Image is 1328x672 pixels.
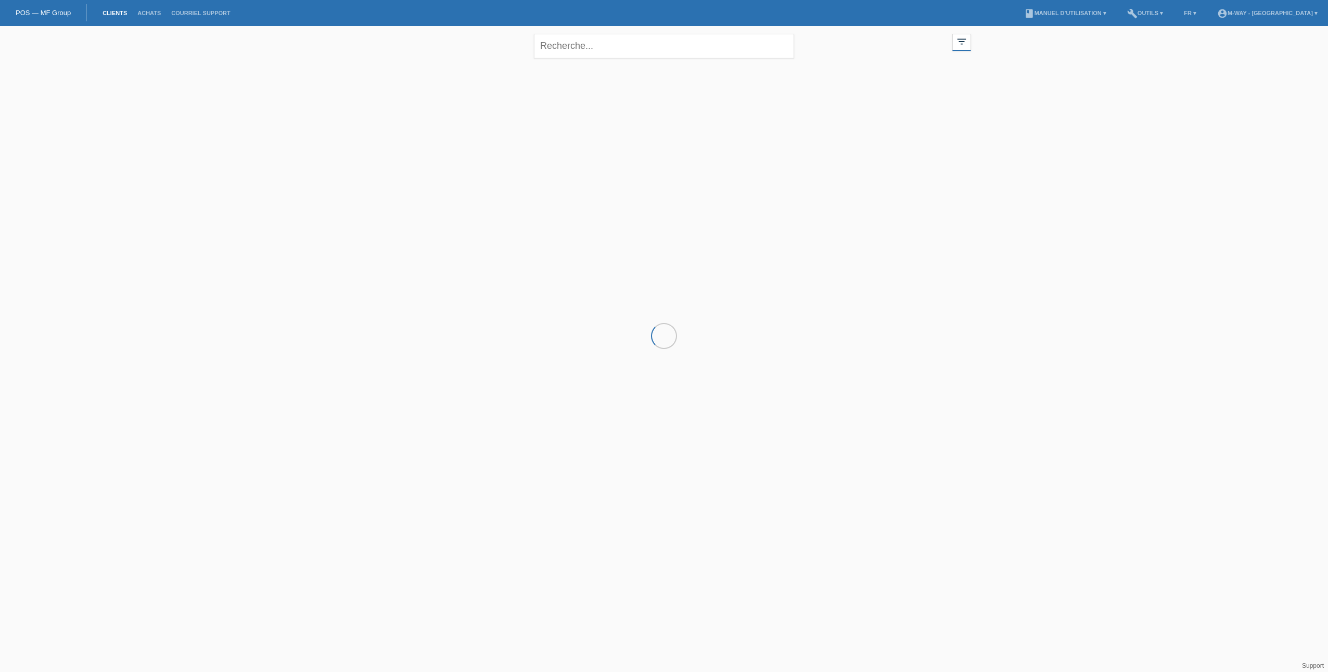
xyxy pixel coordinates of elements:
i: build [1127,8,1138,19]
a: buildOutils ▾ [1122,10,1168,16]
a: Support [1302,662,1324,669]
a: Clients [97,10,132,16]
a: POS — MF Group [16,9,71,17]
i: filter_list [956,36,967,47]
a: FR ▾ [1179,10,1202,16]
input: Recherche... [534,34,794,58]
a: Achats [132,10,166,16]
a: bookManuel d’utilisation ▾ [1019,10,1112,16]
a: Courriel Support [166,10,235,16]
i: book [1024,8,1035,19]
i: account_circle [1217,8,1228,19]
a: account_circlem-way - [GEOGRAPHIC_DATA] ▾ [1212,10,1323,16]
